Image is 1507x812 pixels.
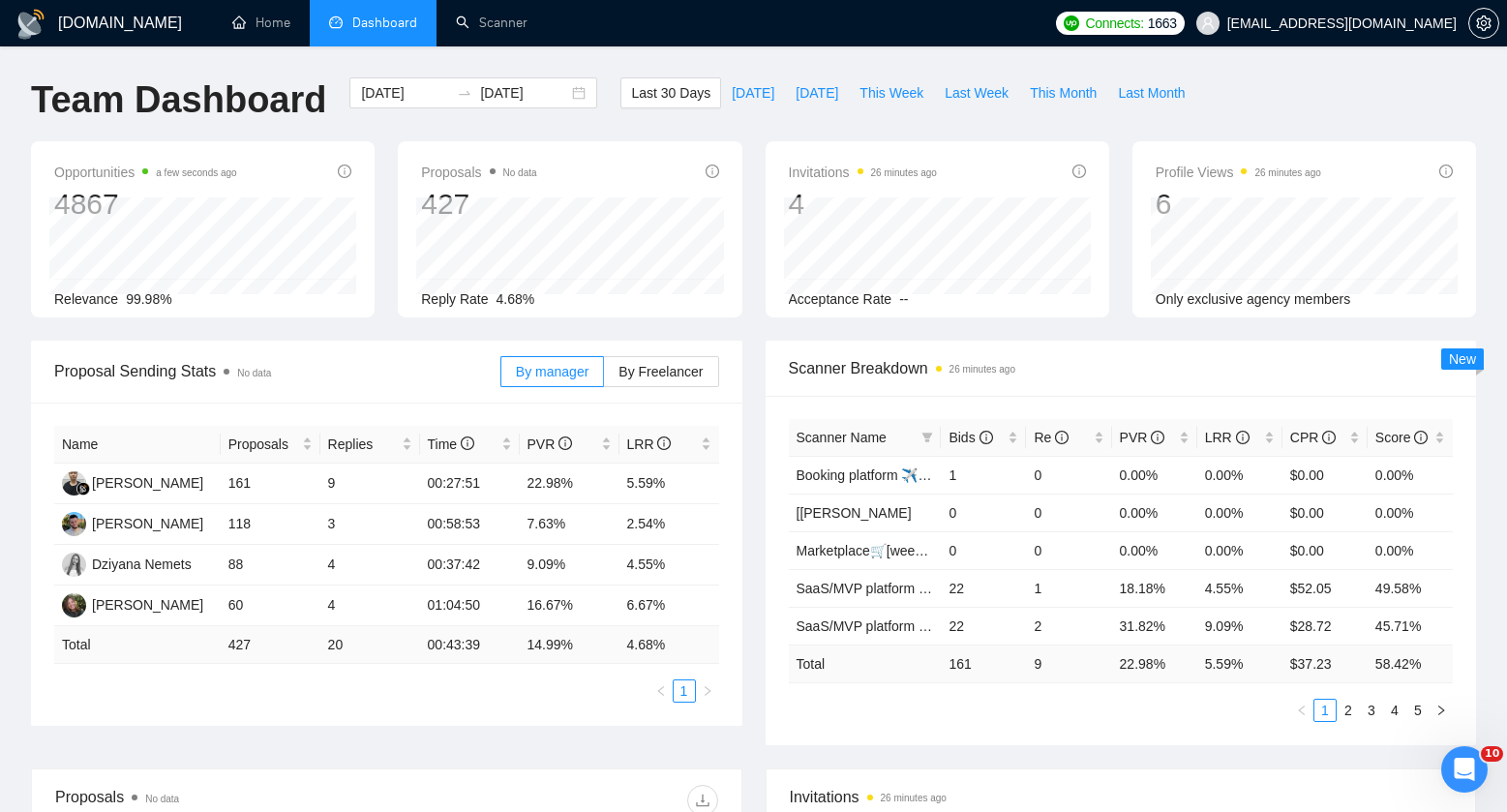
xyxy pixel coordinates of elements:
li: 1 [673,679,696,703]
a: searchScanner [456,15,527,31]
span: LRR [1205,430,1250,445]
li: Previous Page [649,679,673,703]
div: 4867 [54,186,237,223]
span: info-circle [980,431,993,444]
span: Time [428,436,474,452]
div: 6 [1156,186,1321,223]
td: $52.05 [1282,569,1368,607]
a: FG[PERSON_NAME] [62,474,203,490]
span: 10 [1481,746,1503,762]
td: $ 37.23 [1282,645,1368,682]
td: 14.99 % [520,626,619,664]
td: 6.67% [619,586,719,626]
span: Last Week [945,82,1009,104]
a: 5 [1407,700,1429,721]
td: 16.67% [520,586,619,626]
iframe: Intercom live chat [1441,746,1488,793]
td: 49.58% [1368,569,1453,607]
th: Name [54,426,221,464]
img: logo [15,9,46,40]
h1: Team Dashboard [31,77,326,123]
span: to [457,85,472,101]
span: Last Month [1118,82,1185,104]
span: download [688,793,717,808]
img: DN [62,553,86,577]
span: info-circle [558,436,572,450]
button: Last Week [934,77,1019,108]
td: 22 [941,607,1026,645]
a: homeHome [232,15,290,31]
td: 0 [1026,456,1111,494]
button: [DATE] [785,77,849,108]
span: CPR [1290,430,1336,445]
td: 0.00% [1197,456,1282,494]
button: left [1290,699,1313,722]
td: 4.68 % [619,626,719,664]
td: 1 [1026,569,1111,607]
td: 5.59% [619,464,719,504]
td: 0.00% [1368,456,1453,494]
td: 2.54% [619,504,719,545]
button: left [649,679,673,703]
span: No data [503,167,537,178]
span: Marketplace🛒[weekdays, only search titles] [797,543,1063,558]
td: 31.82% [1112,607,1197,645]
td: 88 [221,545,320,586]
td: 00:37:42 [420,545,520,586]
span: info-circle [461,436,474,450]
button: right [696,679,719,703]
td: 18.18% [1112,569,1197,607]
li: Previous Page [1290,699,1313,722]
span: setting [1469,15,1498,31]
td: 58.42 % [1368,645,1453,682]
span: PVR [1120,430,1165,445]
td: $28.72 [1282,607,1368,645]
td: Total [789,645,942,682]
li: 5 [1406,699,1430,722]
span: Connects: [1085,13,1143,34]
button: This Week [849,77,934,108]
a: SaaS/MVP platform ☁️💻[weekdays] [797,581,1020,596]
span: Dashboard [352,15,417,31]
img: AK [62,512,86,536]
button: This Month [1019,77,1107,108]
span: No data [237,368,271,378]
li: 3 [1360,699,1383,722]
li: Next Page [1430,699,1453,722]
th: Replies [320,426,420,464]
span: By manager [516,364,588,379]
td: 0 [1026,531,1111,569]
span: info-circle [1439,165,1453,178]
span: Scanner Breakdown [789,356,1454,380]
li: 2 [1337,699,1360,722]
td: 22.98 % [1112,645,1197,682]
td: 161 [221,464,320,504]
span: filter [918,423,937,452]
span: left [1296,705,1308,716]
a: HH[PERSON_NAME] [62,596,203,612]
td: 5.59 % [1197,645,1282,682]
span: This Month [1030,82,1097,104]
span: Proposal Sending Stats [54,359,500,383]
div: Dziyana Nemets [92,554,192,575]
div: [PERSON_NAME] [92,472,203,494]
td: 0.00% [1197,494,1282,531]
button: [DATE] [721,77,785,108]
span: 4.68% [497,291,535,307]
td: 45.71% [1368,607,1453,645]
td: 3 [320,504,420,545]
span: Score [1375,430,1428,445]
time: 26 minutes ago [881,793,947,803]
td: 0.00% [1112,456,1197,494]
span: user [1201,16,1215,30]
span: Proposals [228,434,298,455]
td: 0.00% [1197,531,1282,569]
td: 4 [320,545,420,586]
span: 99.98% [126,291,171,307]
td: 0.00% [1368,494,1453,531]
span: Last 30 Days [631,82,710,104]
img: gigradar-bm.png [76,482,90,496]
span: info-circle [1055,431,1069,444]
span: PVR [527,436,573,452]
span: info-circle [657,436,671,450]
